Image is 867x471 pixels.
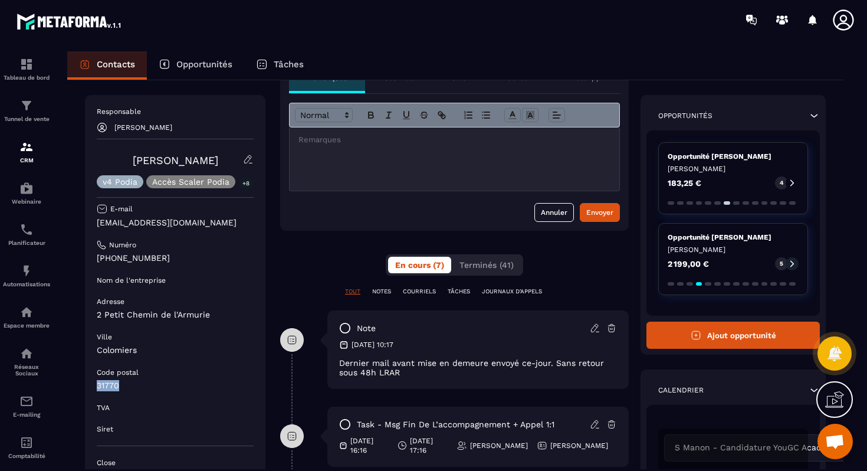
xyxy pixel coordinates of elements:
a: accountantaccountantComptabilité [3,427,50,468]
a: emailemailE-mailing [3,385,50,427]
p: task - Msg fin de l’accompagnement + Appel 1:1 [357,419,554,430]
button: Envoyer [580,203,620,222]
a: schedulerschedulerPlanificateur [3,214,50,255]
img: social-network [19,346,34,361]
a: formationformationCRM [3,131,50,172]
p: E-mail [110,204,133,214]
a: formationformationTunnel de vente [3,90,50,131]
p: Automatisations [3,281,50,287]
img: automations [19,181,34,195]
p: Contacts [97,59,135,70]
p: Code postal [97,368,139,377]
span: En cours (7) [395,260,444,270]
img: accountant [19,436,34,450]
p: COURRIELS [403,287,436,296]
a: formationformationTableau de bord [3,48,50,90]
button: Terminés (41) [452,257,521,273]
p: 2 Petit Chemin de l'Armurie [97,309,254,320]
p: Espace membre [3,322,50,329]
img: formation [19,57,34,71]
a: Ouvrir le chat [817,424,853,459]
a: Contacts [67,51,147,80]
p: TVA [97,403,110,413]
p: Tunnel de vente [3,116,50,122]
p: [PERSON_NAME] [114,123,172,132]
span: Terminés (41) [459,260,514,270]
p: CRM [3,157,50,163]
p: Colomiers [97,345,254,356]
p: [PERSON_NAME] [550,441,608,450]
a: automationsautomationsWebinaire [3,172,50,214]
img: email [19,394,34,408]
p: Nom de l'entreprise [97,276,166,285]
p: Réseaux Sociaux [3,364,50,377]
p: 4 [780,179,783,187]
a: [PERSON_NAME] [133,154,218,166]
p: Ville [97,332,112,342]
p: Webinaire [3,198,50,205]
img: formation [19,140,34,154]
div: Envoyer [586,207,613,218]
a: Tâches [244,51,316,80]
img: formation [19,99,34,113]
img: automations [19,264,34,278]
p: Adresse [97,297,124,306]
p: TOUT [345,287,360,296]
p: Planificateur [3,240,50,246]
span: Dernier mail avant mise en demeure envoyé ce-jour. Sans retour sous 48h LRAR [339,358,604,377]
p: Siret [97,424,113,434]
p: [DATE] 16:16 [350,436,388,455]
p: 2 199,00 € [668,260,709,268]
p: Close [97,458,254,467]
a: Opportunités [147,51,244,80]
img: logo [17,11,123,32]
p: +8 [238,177,254,189]
img: scheduler [19,223,34,237]
p: [DATE] 17:16 [410,436,448,455]
p: 31770 [97,380,254,391]
p: Opportunités [176,59,232,70]
p: [PERSON_NAME] [470,441,528,450]
a: social-networksocial-networkRéseaux Sociaux [3,338,50,385]
button: Annuler [534,203,574,222]
p: Opportunités [658,111,712,120]
p: [PERSON_NAME] [668,164,799,174]
p: 5 [780,260,783,268]
p: [PHONE_NUMBER] [97,253,254,264]
p: Calendrier [658,385,704,395]
p: Tâches [274,59,304,70]
p: Numéro [109,240,136,250]
p: v4 Podia [103,178,137,186]
img: automations [19,305,34,319]
button: Ajout opportunité [646,322,820,349]
p: Responsable [97,107,254,116]
p: [DATE] 10:17 [352,340,393,349]
p: Opportunité [PERSON_NAME] [668,233,799,242]
p: Comptabilité [3,453,50,459]
p: TÂCHES [448,287,470,296]
p: [EMAIL_ADDRESS][DOMAIN_NAME] [97,217,254,228]
p: NOTES [372,287,391,296]
p: Opportunité [PERSON_NAME] [668,152,799,161]
a: automationsautomationsAutomatisations [3,255,50,296]
p: [PERSON_NAME] [668,245,799,254]
p: Accès Scaler Podia [152,178,229,186]
p: E-mailing [3,411,50,418]
p: JOURNAUX D'APPELS [482,287,542,296]
a: automationsautomationsEspace membre [3,296,50,338]
p: note [357,323,376,334]
button: En cours (7) [388,257,451,273]
p: 183,25 € [668,179,701,187]
p: Tableau de bord [3,74,50,81]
